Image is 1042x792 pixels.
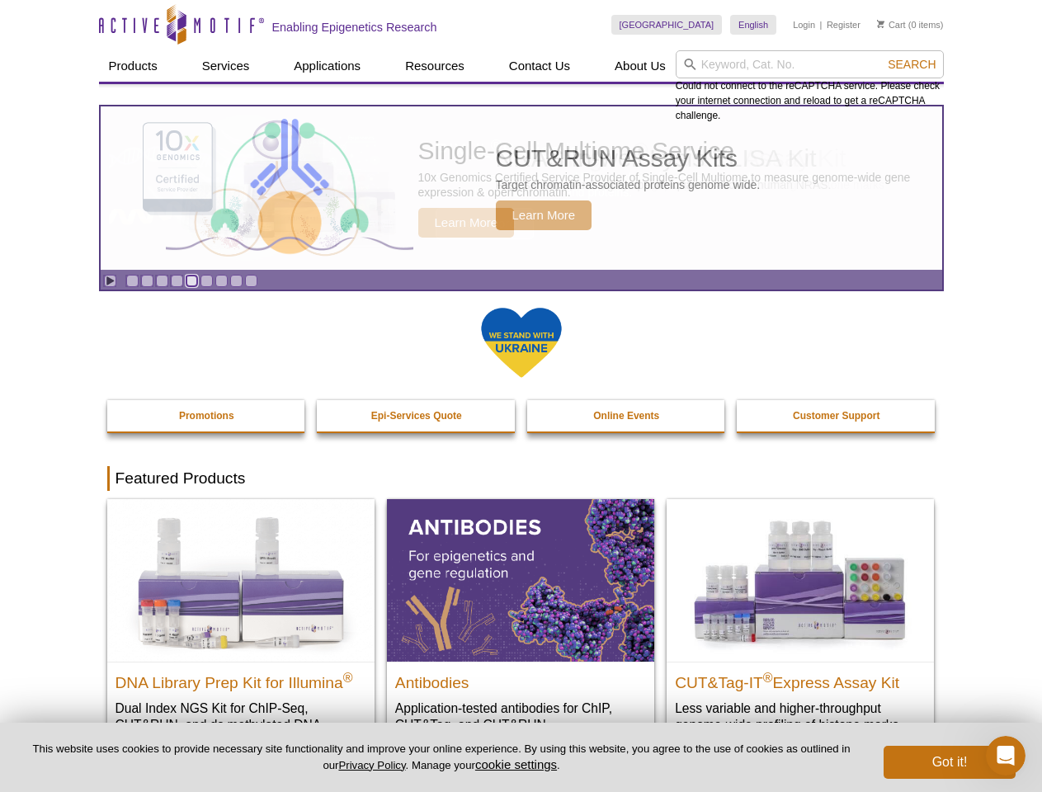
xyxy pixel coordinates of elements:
strong: Online Events [593,410,659,422]
h2: DNA Library Prep Kit for Illumina [116,667,366,691]
sup: ® [343,670,353,684]
a: About Us [605,50,676,82]
span: Search [888,58,936,71]
a: Online Events [527,400,727,431]
h2: Featured Products [107,466,936,491]
p: This website uses cookies to provide necessary site functionality and improve your online experie... [26,742,856,773]
a: English [730,15,776,35]
a: Products [99,50,167,82]
img: All Antibodies [387,499,654,661]
img: DNA Library Prep Kit for Illumina [107,499,375,661]
a: Cart [877,19,906,31]
img: CUT&Tag-IT® Express Assay Kit [667,499,934,661]
sup: ® [763,670,773,684]
a: Contact Us [499,50,580,82]
img: Your Cart [877,20,884,28]
p: Dual Index NGS Kit for ChIP-Seq, CUT&RUN, and ds methylated DNA assays. [116,700,366,750]
a: CUT&Tag-IT® Express Assay Kit CUT&Tag-IT®Express Assay Kit Less variable and higher-throughput ge... [667,499,934,749]
a: Register [827,19,860,31]
iframe: Intercom live chat [986,736,1025,775]
h2: Enabling Epigenetics Research [272,20,437,35]
a: Toggle autoplay [104,275,116,287]
a: Go to slide 8 [230,275,243,287]
button: Search [883,57,941,72]
strong: Customer Support [793,410,879,422]
input: Keyword, Cat. No. [676,50,944,78]
button: cookie settings [475,757,557,771]
a: Go to slide 2 [141,275,153,287]
p: Application-tested antibodies for ChIP, CUT&Tag, and CUT&RUN. [395,700,646,733]
a: Services [192,50,260,82]
a: DNA Library Prep Kit for Illumina DNA Library Prep Kit for Illumina® Dual Index NGS Kit for ChIP-... [107,499,375,766]
a: Applications [284,50,370,82]
h2: CUT&Tag-IT Express Assay Kit [675,667,926,691]
img: We Stand With Ukraine [480,306,563,379]
div: Could not connect to the reCAPTCHA service. Please check your internet connection and reload to g... [676,50,944,123]
li: (0 items) [877,15,944,35]
a: Go to slide 6 [200,275,213,287]
strong: Promotions [179,410,234,422]
li: | [820,15,823,35]
a: Customer Support [737,400,936,431]
a: All Antibodies Antibodies Application-tested antibodies for ChIP, CUT&Tag, and CUT&RUN. [387,499,654,749]
a: [GEOGRAPHIC_DATA] [611,15,723,35]
a: Privacy Policy [338,759,405,771]
a: Go to slide 4 [171,275,183,287]
button: Got it! [884,746,1016,779]
a: Epi-Services Quote [317,400,516,431]
a: Go to slide 3 [156,275,168,287]
a: Go to slide 9 [245,275,257,287]
a: Go to slide 1 [126,275,139,287]
a: Go to slide 5 [186,275,198,287]
a: Login [793,19,815,31]
a: Resources [395,50,474,82]
p: Less variable and higher-throughput genome-wide profiling of histone marks​. [675,700,926,733]
h2: Antibodies [395,667,646,691]
a: Go to slide 7 [215,275,228,287]
a: Promotions [107,400,307,431]
strong: Epi-Services Quote [371,410,462,422]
